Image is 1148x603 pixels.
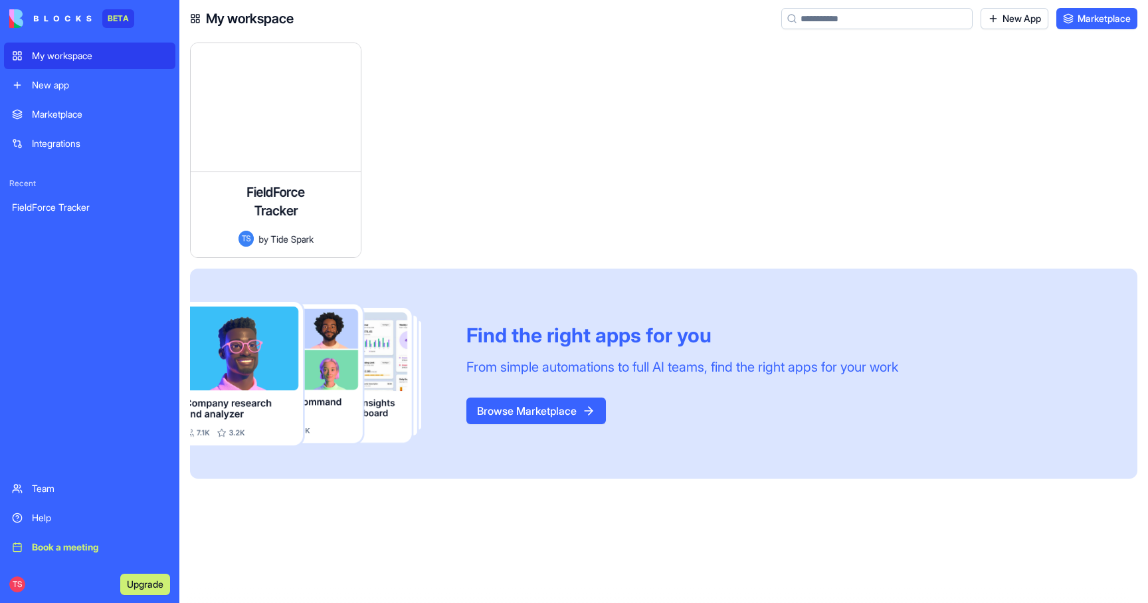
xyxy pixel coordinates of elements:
div: My workspace [32,49,167,62]
a: Help [4,505,175,531]
a: Upgrade [120,577,170,590]
button: Upgrade [120,574,170,595]
a: My workspace [4,43,175,69]
div: Team [32,482,167,495]
div: Book a meeting [32,541,167,554]
a: Integrations [4,130,175,157]
a: Marketplace [4,101,175,128]
div: FieldForce Tracker [12,201,167,214]
img: logo [9,9,92,28]
a: FieldForce TrackerTSbyTide Spark [190,43,371,258]
span: TS [9,576,25,592]
a: Book a meeting [4,534,175,560]
span: Tide Spark [270,232,314,246]
a: Team [4,475,175,502]
div: New app [32,78,167,92]
a: Marketplace [1056,8,1137,29]
a: New App [981,8,1048,29]
div: Marketplace [32,108,167,121]
a: FieldForce Tracker [4,194,175,221]
div: Integrations [32,137,167,150]
a: New app [4,72,175,98]
span: TS [239,231,254,247]
h4: FieldForce Tracker [225,183,326,220]
div: Help [32,511,167,525]
span: by [258,232,268,246]
h4: My workspace [206,9,294,28]
a: BETA [9,9,134,28]
span: Recent [4,178,175,189]
div: Find the right apps for you [466,323,898,347]
a: Browse Marketplace [466,404,606,418]
button: Browse Marketplace [466,398,606,424]
div: From simple automations to full AI teams, find the right apps for your work [466,358,898,376]
div: BETA [102,9,134,28]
